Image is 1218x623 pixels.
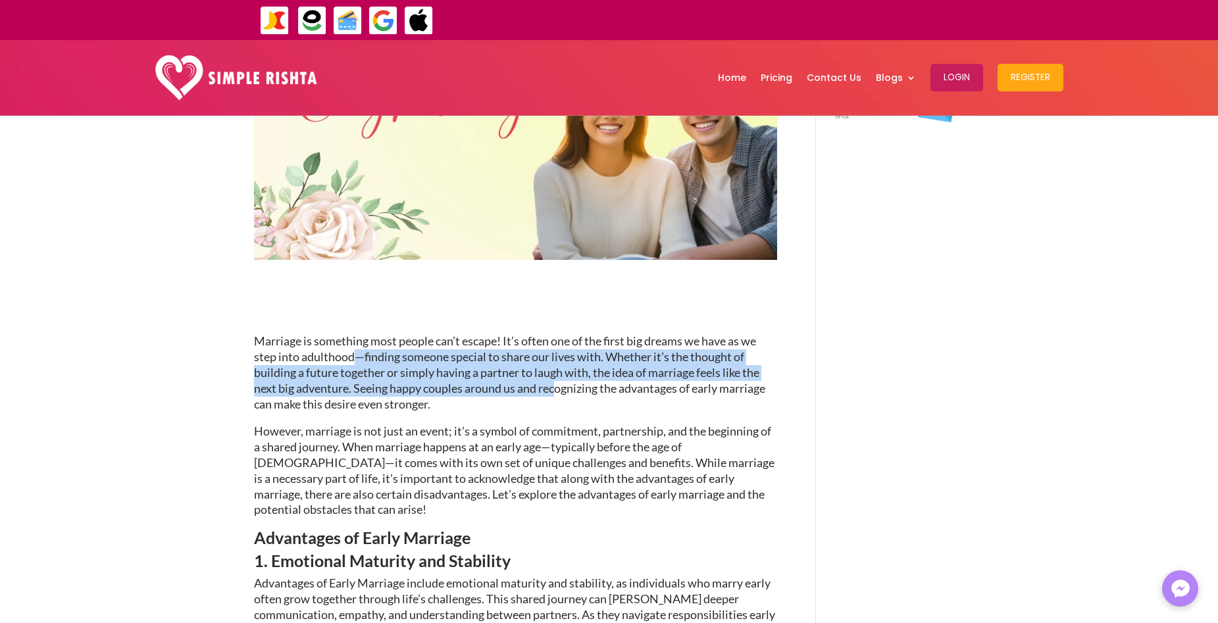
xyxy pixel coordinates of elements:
button: Login [930,64,983,91]
img: ApplePay-icon [404,6,434,36]
a: Home [718,43,746,112]
a: Register [998,43,1063,112]
span: Marriage is something most people can’t escape! It’s often one of the first big dreams we have as... [254,334,765,411]
button: Register [998,64,1063,91]
img: Messenger [1167,576,1194,602]
img: Credit Cards [333,6,363,36]
a: Login [930,43,983,112]
a: Blogs [876,43,916,112]
span: 1. Emotional Maturity and Stability [254,551,511,570]
img: EasyPaisa-icon [297,6,327,36]
a: Contact Us [807,43,861,112]
span: However, marriage is not just an event; it’s a symbol of commitment, partnership, and the beginni... [254,424,774,516]
span: Advantages of Early Marriage [254,528,470,547]
img: GooglePay-icon [368,6,398,36]
img: JazzCash-icon [260,6,290,36]
a: Pricing [761,43,792,112]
